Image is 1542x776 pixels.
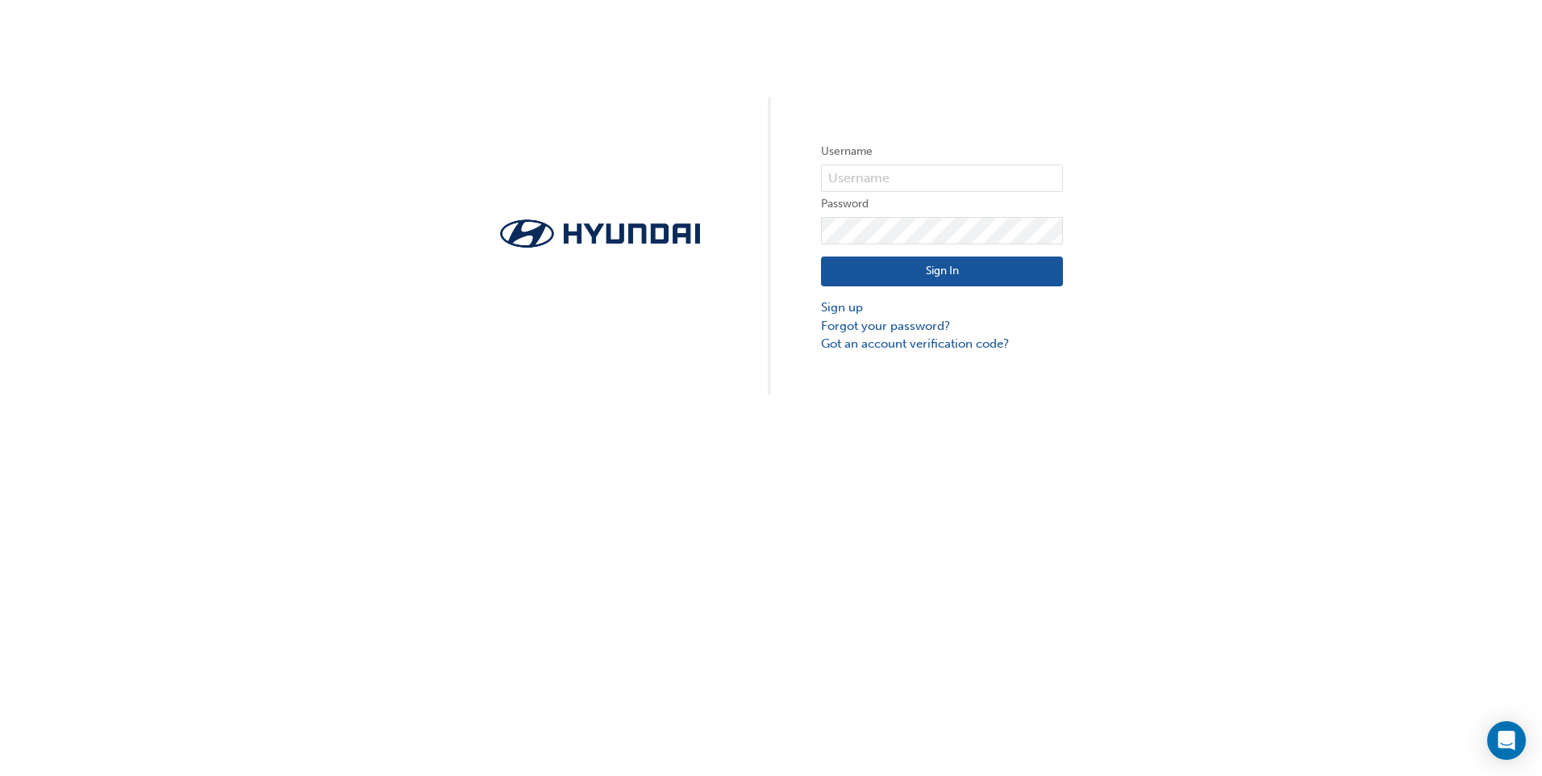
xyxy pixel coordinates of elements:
[821,165,1063,192] input: Username
[821,194,1063,214] label: Password
[821,335,1063,353] a: Got an account verification code?
[821,317,1063,336] a: Forgot your password?
[821,298,1063,317] a: Sign up
[1487,721,1526,760] div: Open Intercom Messenger
[821,142,1063,161] label: Username
[821,257,1063,287] button: Sign In
[479,215,721,252] img: Trak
